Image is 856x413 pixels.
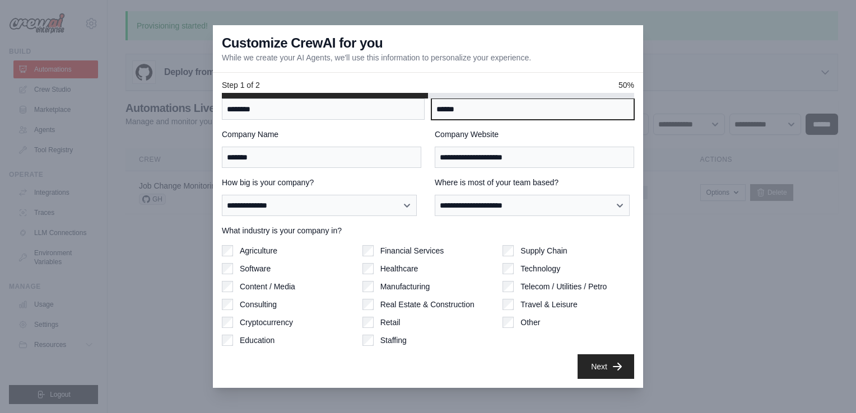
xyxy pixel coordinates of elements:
span: Step 1 of 2 [222,79,260,91]
label: Telecom / Utilities / Petro [520,281,607,292]
label: Retail [380,317,401,328]
label: Software [240,263,271,274]
label: Financial Services [380,245,444,256]
label: Technology [520,263,560,274]
label: Where is most of your team based? [435,177,634,188]
label: Consulting [240,299,277,310]
p: While we create your AI Agents, we'll use this information to personalize your experience. [222,52,531,63]
span: 50% [618,79,634,91]
label: Content / Media [240,281,295,292]
label: Education [240,335,275,346]
label: Other [520,317,540,328]
label: Cryptocurrency [240,317,293,328]
label: Travel & Leisure [520,299,577,310]
label: Manufacturing [380,281,430,292]
label: Company Website [435,129,634,140]
button: Next [578,354,634,379]
label: Company Name [222,129,421,140]
label: Supply Chain [520,245,567,256]
label: How big is your company? [222,177,421,188]
label: Agriculture [240,245,277,256]
label: Real Estate & Construction [380,299,474,310]
h3: Customize CrewAI for you [222,34,383,52]
label: Healthcare [380,263,418,274]
label: What industry is your company in? [222,225,634,236]
label: Staffing [380,335,407,346]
